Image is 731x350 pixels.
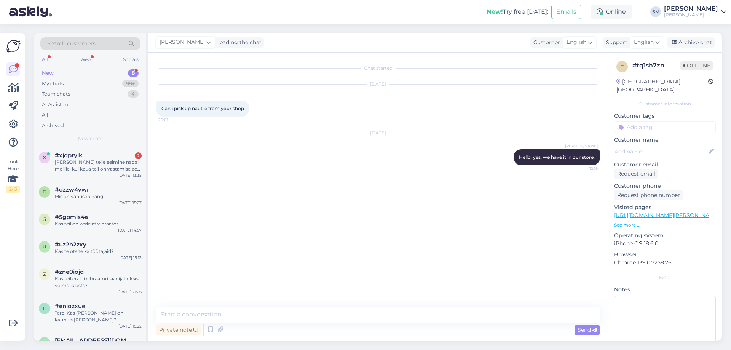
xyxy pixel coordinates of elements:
span: kristiina.aaslaid@gmail.com [55,337,134,344]
p: Customer tags [614,112,716,120]
div: [PERSON_NAME] [664,12,718,18]
span: k [43,340,46,345]
div: leading the chat [215,38,262,46]
p: Visited pages [614,203,716,211]
span: Offline [680,61,713,70]
p: Operating system [614,232,716,240]
div: Try free [DATE]: [487,7,548,16]
span: #dzzw4vwr [55,186,89,193]
div: SM [650,6,661,17]
div: Archive chat [667,37,715,48]
div: Look Here [6,158,20,193]
span: t [621,64,624,69]
div: All [42,111,48,119]
span: English [634,38,654,46]
span: Can i pick up naut-e from your shop [161,105,244,111]
p: See more ... [614,222,716,229]
button: Emails [551,5,581,19]
div: Private note [156,325,201,335]
div: Request email [614,169,658,179]
div: Customer [530,38,560,46]
a: [PERSON_NAME][PERSON_NAME] [664,6,726,18]
div: 2 [135,152,142,159]
div: [GEOGRAPHIC_DATA], [GEOGRAPHIC_DATA] [616,78,708,94]
div: [PERSON_NAME] teile eelmine nädal meilile, kui kaua teil on vastamise aeg või on kahe silma vahel... [55,159,142,173]
div: Archived [42,122,64,129]
div: [DATE] 15:27 [118,200,142,206]
span: e [43,305,46,311]
div: Chat started [156,65,600,72]
div: Support [603,38,627,46]
div: Online [591,5,632,19]
div: Request phone number [614,190,683,200]
div: 2 / 3 [6,186,20,193]
span: [PERSON_NAME] [160,38,205,46]
div: [DATE] 14:57 [118,227,142,233]
div: Socials [121,54,140,64]
p: Customer email [614,161,716,169]
div: 4 [128,90,139,98]
div: Mis on vanusepiirang [55,193,142,200]
span: 5 [43,216,46,222]
div: # tq1sh7zn [632,61,680,70]
div: Kas teil eraldi vibraatori laadijat oleks võimalik osta? [55,275,142,289]
span: #uz2h2zxy [55,241,86,248]
div: All [40,54,49,64]
p: Chrome 139.0.7258.76 [614,259,716,267]
input: Add name [614,147,707,156]
span: Search customers [47,40,96,48]
div: [DATE] [156,129,600,136]
input: Add a tag [614,121,716,133]
div: 99+ [122,80,139,88]
div: [DATE] 15:22 [118,323,142,329]
span: English [567,38,586,46]
div: AI Assistant [42,101,70,109]
div: Kas te otsite ka töötajaid? [55,248,142,255]
div: New [42,69,54,77]
div: Tere! Kas [PERSON_NAME] on kauplus [PERSON_NAME]? [55,310,142,323]
span: New chats [78,135,102,142]
span: x [43,155,46,160]
div: My chats [42,80,64,88]
span: Hello, yes, we have it in our store. [519,154,595,160]
span: #xjdprylk [55,152,83,159]
p: iPhone OS 18.6.0 [614,240,716,248]
span: #zne0iojd [55,268,84,275]
img: Askly Logo [6,39,21,53]
p: Customer name [614,136,716,144]
span: #eniozxue [55,303,85,310]
div: Customer information [614,101,716,107]
div: Team chats [42,90,70,98]
div: Extra [614,274,716,281]
span: d [43,189,46,195]
div: [PERSON_NAME] [664,6,718,12]
p: Customer phone [614,182,716,190]
div: Kas teil on vedelat vibraator [55,221,142,227]
span: z [43,271,46,277]
span: u [43,244,46,249]
a: [URL][DOMAIN_NAME][PERSON_NAME] [614,212,719,219]
div: [DATE] 13:35 [118,173,142,178]
p: Notes [614,286,716,294]
span: 12:19 [569,166,598,171]
div: [DATE] 15:13 [119,255,142,261]
span: [PERSON_NAME] [565,143,598,149]
b: New! [487,8,503,15]
span: 20:01 [158,117,187,123]
div: [DATE] 21:26 [118,289,142,295]
span: Send [578,326,597,333]
div: 8 [128,69,139,77]
span: #5gpmls4a [55,214,88,221]
div: Web [79,54,92,64]
p: Browser [614,251,716,259]
div: [DATE] [156,81,600,88]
